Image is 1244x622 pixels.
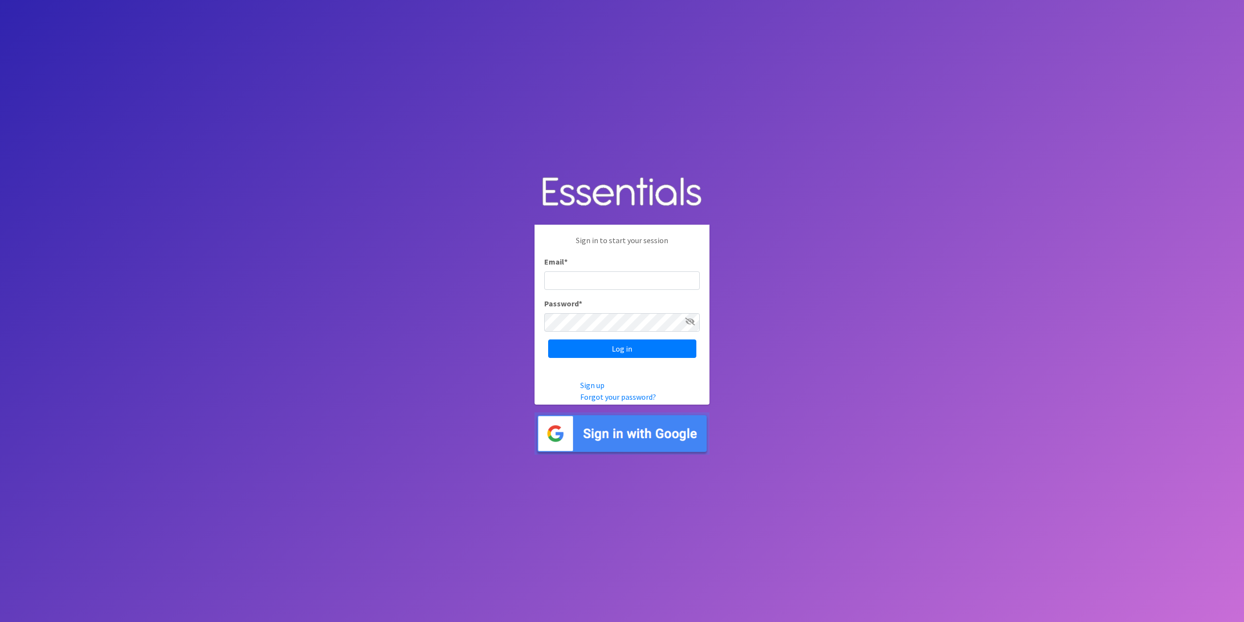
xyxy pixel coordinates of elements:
[579,299,582,308] abbr: required
[544,256,568,267] label: Email
[580,380,605,390] a: Sign up
[535,412,709,455] img: Sign in with Google
[544,298,582,309] label: Password
[564,257,568,267] abbr: required
[535,167,709,217] img: Human Essentials
[548,339,696,358] input: Log in
[580,392,656,402] a: Forgot your password?
[544,234,700,256] p: Sign in to start your session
